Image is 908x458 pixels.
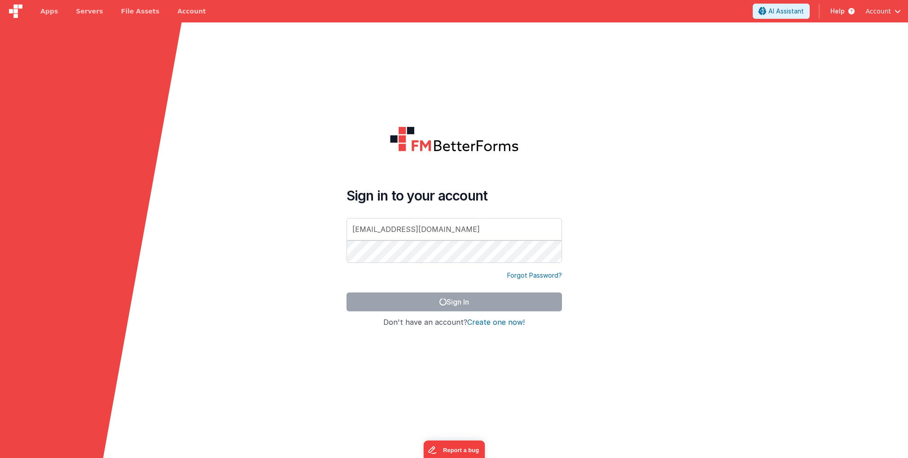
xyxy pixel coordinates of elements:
[768,7,804,16] span: AI Assistant
[865,7,901,16] button: Account
[507,271,562,280] a: Forgot Password?
[347,292,562,311] button: Sign In
[753,4,810,19] button: AI Assistant
[347,318,562,327] h4: Don't have an account?
[121,7,160,16] span: File Assets
[830,7,845,16] span: Help
[40,7,58,16] span: Apps
[76,7,103,16] span: Servers
[347,188,562,204] h4: Sign in to your account
[865,7,891,16] span: Account
[467,318,525,327] button: Create one now!
[347,218,562,240] input: Email Address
